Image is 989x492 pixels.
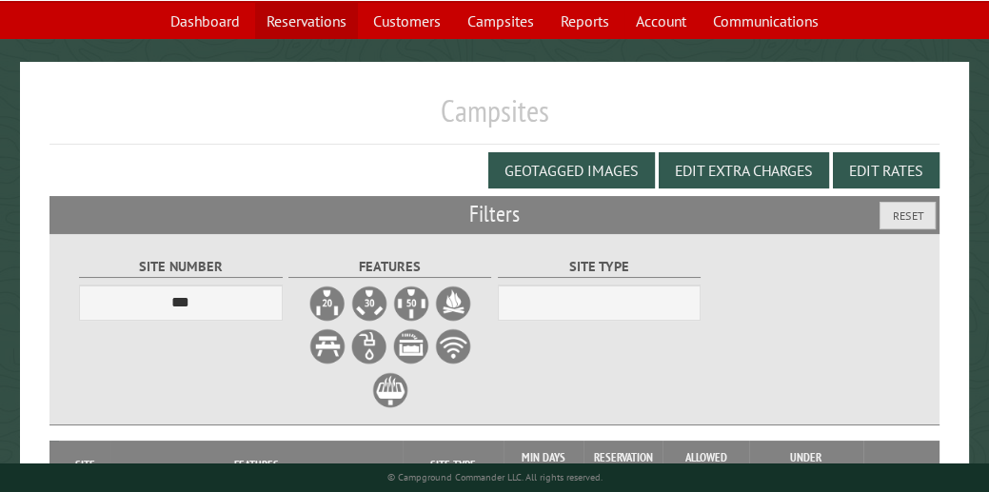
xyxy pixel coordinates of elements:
[371,371,409,409] label: Grill
[288,256,491,278] label: Features
[504,441,584,490] th: Min Days Reservation
[49,92,940,145] h1: Campsites
[362,3,452,39] a: Customers
[308,327,346,365] label: Picnic Table
[255,3,358,39] a: Reservations
[880,202,936,229] button: Reset
[549,3,621,39] a: Reports
[659,152,829,188] button: Edit Extra Charges
[110,441,403,490] th: Features
[434,327,472,365] label: WiFi Service
[387,471,603,483] small: © Campground Commander LLC. All rights reserved.
[350,327,388,365] label: Water Hookup
[403,441,504,490] th: Site Type
[79,256,282,278] label: Site Number
[434,285,472,323] label: Firepit
[624,3,698,39] a: Account
[59,441,110,490] th: Site
[749,441,863,490] th: Under Maintenance
[702,3,830,39] a: Communications
[308,285,346,323] label: 20A Electrical Hookup
[49,196,940,232] h2: Filters
[663,441,748,490] th: Allowed Rig Size (ft)
[833,152,940,188] button: Edit Rates
[159,3,251,39] a: Dashboard
[584,441,663,490] th: Reservation Block Days
[488,152,655,188] button: Geotagged Images
[456,3,545,39] a: Campsites
[498,256,701,278] label: Site Type
[350,285,388,323] label: 30A Electrical Hookup
[392,327,430,365] label: Sewer Hookup
[392,285,430,323] label: 50A Electrical Hookup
